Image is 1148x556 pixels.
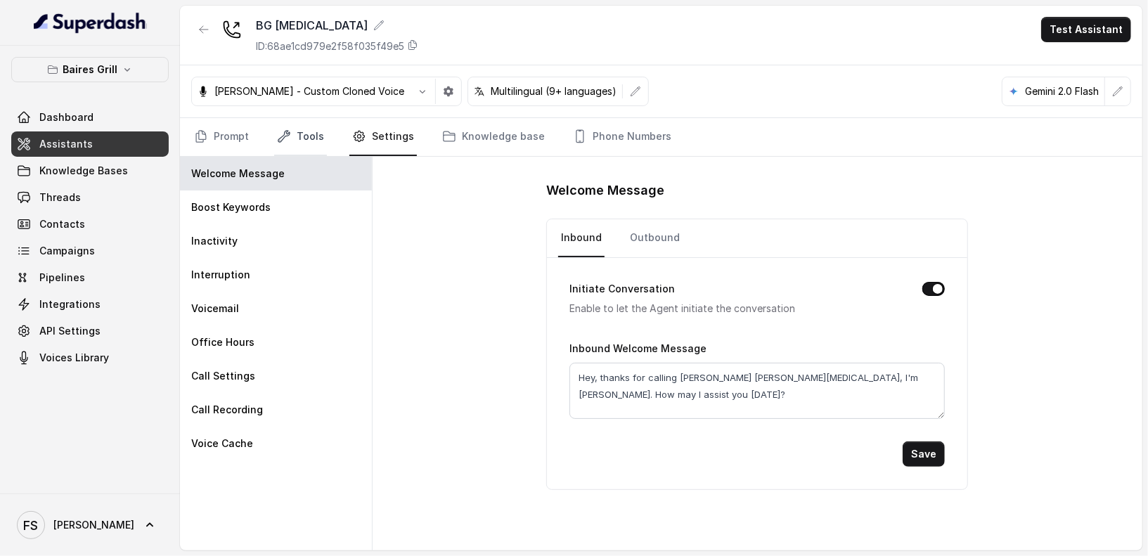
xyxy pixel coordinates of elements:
a: Threads [11,185,169,210]
nav: Tabs [191,118,1131,156]
button: Save [903,441,945,467]
span: Dashboard [39,110,93,124]
p: Call Settings [191,369,255,383]
span: Pipelines [39,271,85,285]
p: Gemini 2.0 Flash [1025,84,1099,98]
a: Settings [349,118,417,156]
a: Outbound [627,219,683,257]
p: Voice Cache [191,437,253,451]
h1: Welcome Message [546,179,968,202]
a: Dashboard [11,105,169,130]
a: Contacts [11,212,169,237]
a: Assistants [11,131,169,157]
span: Threads [39,190,81,205]
svg: google logo [1008,86,1019,97]
span: [PERSON_NAME] [53,518,134,532]
p: Voicemail [191,302,239,316]
img: light.svg [34,11,147,34]
a: Campaigns [11,238,169,264]
p: Interruption [191,268,250,282]
a: Phone Numbers [570,118,674,156]
p: Inactivity [191,234,238,248]
span: Voices Library [39,351,109,365]
p: [PERSON_NAME] - Custom Cloned Voice [214,84,404,98]
text: FS [24,518,39,533]
p: Office Hours [191,335,254,349]
span: Assistants [39,137,93,151]
a: Integrations [11,292,169,317]
nav: Tabs [558,219,956,257]
span: API Settings [39,324,101,338]
p: Welcome Message [191,167,285,181]
a: Tools [274,118,327,156]
div: BG [MEDICAL_DATA] [256,17,418,34]
a: Inbound [558,219,605,257]
button: Baires Grill [11,57,169,82]
p: Baires Grill [63,61,117,78]
a: [PERSON_NAME] [11,505,169,545]
span: Campaigns [39,244,95,258]
p: Multilingual (9+ languages) [491,84,617,98]
a: Pipelines [11,265,169,290]
a: Prompt [191,118,252,156]
a: Voices Library [11,345,169,370]
span: Contacts [39,217,85,231]
p: Boost Keywords [191,200,271,214]
button: Test Assistant [1041,17,1131,42]
label: Inbound Welcome Message [569,342,707,354]
textarea: Hey, thanks for calling [PERSON_NAME] [PERSON_NAME][MEDICAL_DATA], I'm [PERSON_NAME]. How may I a... [569,363,945,419]
p: Enable to let the Agent initiate the conversation [569,300,900,317]
p: ID: 68ae1cd979e2f58f035f49e5 [256,39,404,53]
a: Knowledge base [439,118,548,156]
p: Call Recording [191,403,263,417]
label: Initiate Conversation [569,280,675,297]
span: Integrations [39,297,101,311]
a: Knowledge Bases [11,158,169,183]
span: Knowledge Bases [39,164,128,178]
a: API Settings [11,318,169,344]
